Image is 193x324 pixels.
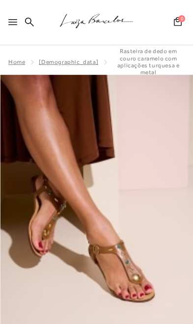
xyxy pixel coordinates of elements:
[178,15,185,22] span: 0
[171,16,185,29] button: 0
[39,59,98,65] a: [DEMOGRAPHIC_DATA]
[8,59,25,65] a: Home
[117,48,180,76] span: RASTEIRA DE DEDO EM COURO CARAMELO COM APLICAÇÕES TURQUESA E METAL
